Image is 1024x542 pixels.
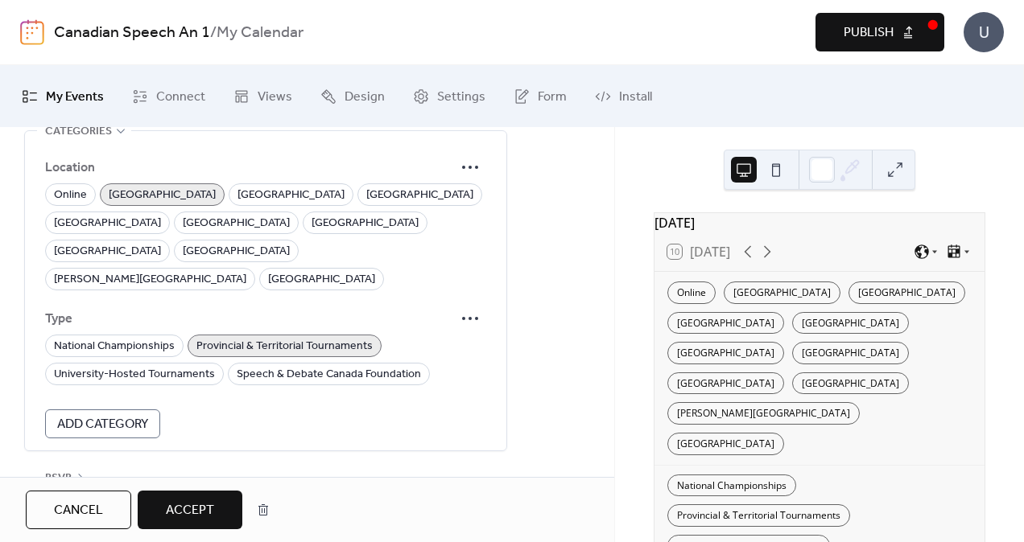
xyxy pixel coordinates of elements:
div: Provincial & Territorial Tournaments [667,504,850,527]
div: National Championships [667,474,796,497]
span: Add Category [57,415,148,434]
a: Views [221,72,304,121]
span: Online [54,186,87,205]
div: [GEOGRAPHIC_DATA] [792,372,909,395]
span: Design [345,84,385,109]
div: [GEOGRAPHIC_DATA] [849,281,965,304]
span: Speech & Debate Canada Foundation [237,365,421,384]
div: [GEOGRAPHIC_DATA] [724,281,840,304]
a: Form [502,72,579,121]
a: Install [583,72,664,121]
span: [PERSON_NAME][GEOGRAPHIC_DATA] [54,270,246,289]
span: Settings [437,84,485,109]
span: Cancel [54,501,103,520]
button: Accept [138,491,242,529]
span: Views [258,84,292,109]
div: [GEOGRAPHIC_DATA] [667,312,784,335]
span: Connect [156,84,205,109]
span: RSVP [45,469,72,488]
span: [GEOGRAPHIC_DATA] [366,186,473,205]
a: Settings [401,72,498,121]
span: Categories [45,122,112,142]
span: National Championships [54,337,175,356]
span: [GEOGRAPHIC_DATA] [54,214,161,233]
span: [GEOGRAPHIC_DATA] [109,186,216,205]
span: Publish [844,23,894,43]
span: [GEOGRAPHIC_DATA] [237,186,345,205]
div: [GEOGRAPHIC_DATA] [667,372,784,395]
span: [GEOGRAPHIC_DATA] [312,214,419,233]
span: Type [45,310,454,329]
div: Online [667,281,716,304]
span: Accept [166,501,214,520]
span: My Events [46,84,104,109]
span: University-Hosted Tournaments [54,365,215,384]
span: [GEOGRAPHIC_DATA] [54,242,161,261]
span: [GEOGRAPHIC_DATA] [268,270,375,289]
div: [GEOGRAPHIC_DATA] [667,342,784,364]
span: Location [45,158,454,178]
a: Connect [120,72,217,121]
button: Add Category [45,409,160,438]
a: My Events [10,72,116,121]
div: U [964,12,1004,52]
div: [GEOGRAPHIC_DATA] [667,433,784,455]
span: Form [538,84,567,109]
button: Publish [815,13,944,51]
div: [GEOGRAPHIC_DATA] [792,342,909,364]
span: Install [619,84,652,109]
b: My Calendar [217,18,303,48]
span: Provincial & Territorial Tournaments [196,337,373,356]
b: / [210,18,217,48]
img: logo [20,19,44,45]
a: Design [308,72,397,121]
div: [GEOGRAPHIC_DATA] [792,312,909,335]
span: [GEOGRAPHIC_DATA] [183,214,290,233]
div: [DATE] [654,213,985,232]
div: [PERSON_NAME][GEOGRAPHIC_DATA] [667,402,860,425]
span: [GEOGRAPHIC_DATA] [183,242,290,261]
a: Canadian Speech An 1 [54,18,210,48]
button: Cancel [26,491,131,529]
